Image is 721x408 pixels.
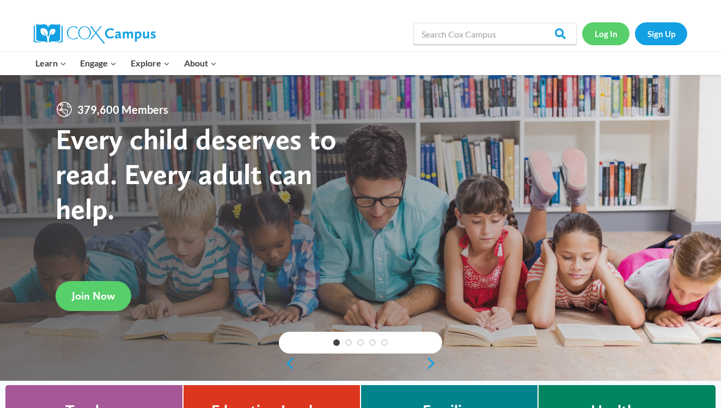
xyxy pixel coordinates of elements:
strong: Every child deserves to read. Every adult can help. [56,121,337,226]
span: 379,600 Members [73,101,173,118]
a: next [426,357,442,370]
img: Cox Campus [34,24,156,44]
input: Search Cox Campus [413,23,577,45]
a: 2 [345,339,352,346]
a: 3 [357,339,364,346]
nav: Primary Navigation [28,52,223,75]
a: 5 [381,339,388,346]
a: Join Now [56,281,131,311]
nav: Secondary Navigation [582,22,687,45]
a: previous [279,357,295,370]
a: 1 [333,339,340,346]
a: Sign Up [635,22,687,45]
button: Child menu of About [177,52,224,75]
div: content slider buttons [279,352,442,374]
span: Join Now [72,289,115,302]
a: Log In [582,22,630,45]
button: Child menu of Engage [74,52,124,75]
a: 4 [369,339,376,346]
button: Child menu of Explore [124,52,177,75]
button: Child menu of Learn [28,52,74,75]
